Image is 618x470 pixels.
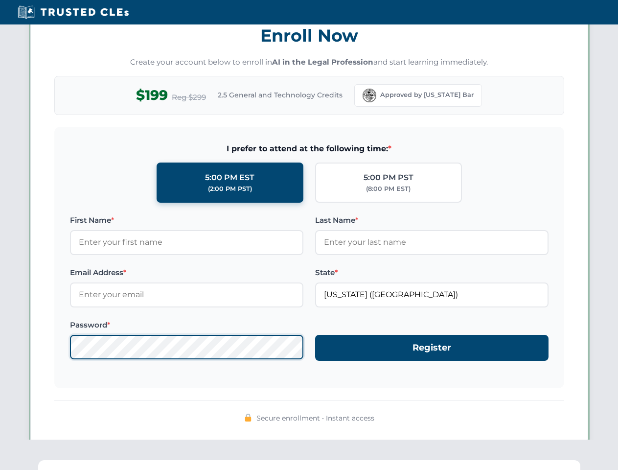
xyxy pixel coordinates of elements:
[244,414,252,422] img: 🔒
[54,57,564,68] p: Create your account below to enroll in and start learning immediately.
[315,282,549,307] input: Florida (FL)
[363,89,376,102] img: Florida Bar
[70,319,303,331] label: Password
[15,5,132,20] img: Trusted CLEs
[172,92,206,103] span: Reg $299
[315,267,549,279] label: State
[136,84,168,106] span: $199
[54,20,564,51] h3: Enroll Now
[315,335,549,361] button: Register
[70,142,549,155] span: I prefer to attend at the following time:
[205,171,254,184] div: 5:00 PM EST
[380,90,474,100] span: Approved by [US_STATE] Bar
[70,230,303,255] input: Enter your first name
[218,90,343,100] span: 2.5 General and Technology Credits
[364,171,413,184] div: 5:00 PM PST
[256,413,374,423] span: Secure enrollment • Instant access
[272,57,373,67] strong: AI in the Legal Profession
[315,230,549,255] input: Enter your last name
[70,267,303,279] label: Email Address
[70,214,303,226] label: First Name
[208,184,252,194] div: (2:00 PM PST)
[70,282,303,307] input: Enter your email
[315,214,549,226] label: Last Name
[366,184,411,194] div: (8:00 PM EST)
